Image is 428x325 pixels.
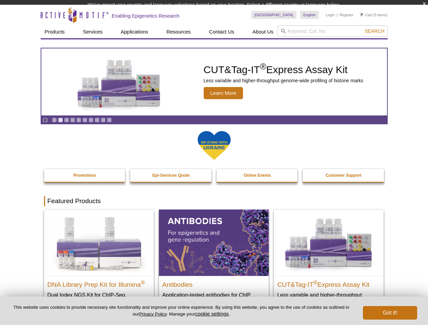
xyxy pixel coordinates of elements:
[217,169,299,182] a: Online Events
[326,13,335,17] a: Login
[197,130,231,160] img: We Stand With Ukraine
[363,28,386,34] button: Search
[159,210,269,312] a: All Antibodies Antibodies Application-tested antibodies for ChIP, CUT&Tag, and CUT&RUN.
[277,291,380,305] p: Less variable and higher-throughput genome-wide profiling of histone marks​.
[41,48,387,115] article: CUT&Tag-IT Express Assay Kit
[360,13,372,17] a: Cart
[112,13,180,19] h2: Enabling Epigenetics Research
[41,25,69,38] a: Products
[43,117,48,123] a: Toggle autoplay
[44,196,384,206] h2: Featured Products
[47,291,150,312] p: Dual Index NGS Kit for ChIP-Seq, CUT&RUN, and ds methylated DNA assays.
[70,117,75,123] a: Go to slide 4
[11,304,352,317] p: This website uses cookies to provide necessary site functionality and improve your online experie...
[41,48,387,115] a: CUT&Tag-IT Express Assay Kit CUT&Tag-IT®Express Assay Kit Less variable and higher-throughput gen...
[117,25,152,38] a: Applications
[195,311,229,317] button: cookie settings
[44,210,154,276] img: DNA Library Prep Kit for Illumina
[107,117,112,123] a: Go to slide 10
[159,210,269,276] img: All Antibodies
[152,173,190,178] strong: Epi-Services Quote
[79,25,107,38] a: Services
[82,117,87,123] a: Go to slide 6
[44,210,154,319] a: DNA Library Prep Kit for Illumina DNA Library Prep Kit for Illumina® Dual Index NGS Kit for ChIP-...
[47,278,150,288] h2: DNA Library Prep Kit for Illumina
[204,65,364,75] h2: CUT&Tag-IT Express Assay Kit
[162,291,265,305] p: Application-tested antibodies for ChIP, CUT&Tag, and CUT&RUN.
[58,117,63,123] a: Go to slide 2
[274,210,384,276] img: CUT&Tag-IT® Express Assay Kit
[101,117,106,123] a: Go to slide 9
[74,173,96,178] strong: Promotions
[64,117,69,123] a: Go to slide 3
[278,25,388,37] input: Keyword, Cat. No.
[274,210,384,312] a: CUT&Tag-IT® Express Assay Kit CUT&Tag-IT®Express Assay Kit Less variable and higher-throughput ge...
[88,117,94,123] a: Go to slide 7
[360,13,363,16] img: Your Cart
[204,78,364,84] p: Less variable and higher-throughput genome-wide profiling of histone marks
[162,25,195,38] a: Resources
[248,25,278,38] a: About Us
[277,278,380,288] h2: CUT&Tag-IT Express Assay Kit
[300,11,319,19] a: English
[303,169,385,182] a: Customer Support
[340,13,353,17] a: Register
[260,62,266,71] sup: ®
[363,306,417,320] button: Got it!
[63,45,175,119] img: CUT&Tag-IT Express Assay Kit
[326,173,361,178] strong: Customer Support
[95,117,100,123] a: Go to slide 8
[360,11,388,19] li: (0 items)
[313,280,318,285] sup: ®
[130,169,212,182] a: Epi-Services Quote
[205,25,238,38] a: Contact Us
[204,87,243,99] span: Learn More
[365,28,384,34] span: Search
[251,11,297,19] a: [GEOGRAPHIC_DATA]
[141,280,145,285] sup: ®
[76,117,81,123] a: Go to slide 5
[139,311,166,317] a: Privacy Policy
[244,173,271,178] strong: Online Events
[162,278,265,288] h2: Antibodies
[52,117,57,123] a: Go to slide 1
[337,11,338,19] li: |
[44,169,126,182] a: Promotions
